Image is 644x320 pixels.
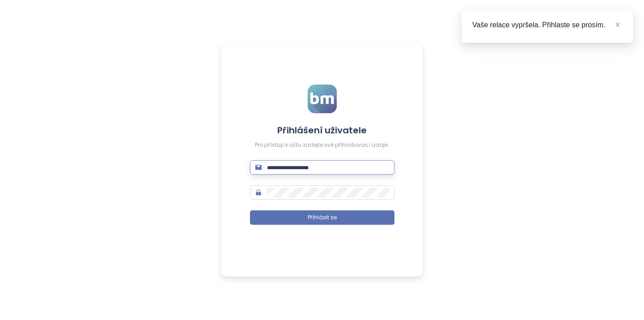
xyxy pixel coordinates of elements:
[250,141,394,149] div: Pro přístup k účtu zadejte své přihlašovací údaje.
[614,21,621,28] span: close
[255,164,262,171] span: mail
[250,210,394,225] button: Přihlásit se
[308,213,337,222] span: Přihlásit se
[250,124,394,137] h4: Přihlášení uživatele
[255,189,262,196] span: lock
[472,20,623,30] div: Vaše relace vypršela. Přihlaste se prosím.
[308,85,337,113] img: logo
